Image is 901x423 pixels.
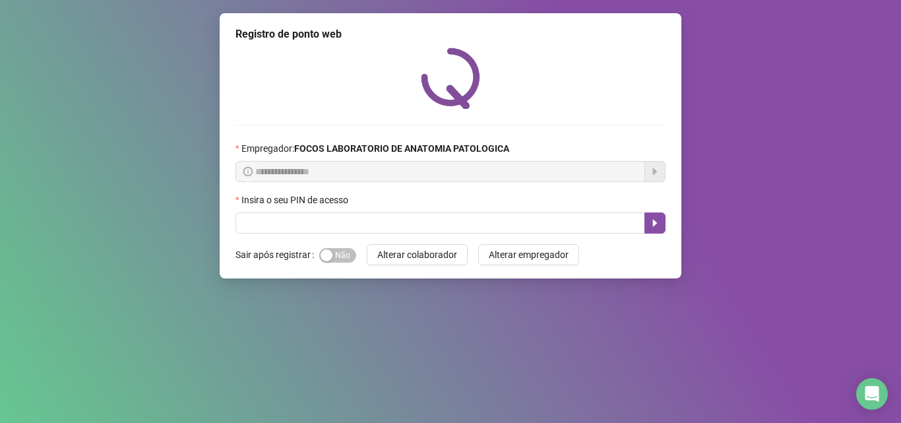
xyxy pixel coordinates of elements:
span: Alterar colaborador [377,247,457,262]
strong: FOCOS LABORATORIO DE ANATOMIA PATOLOGICA [294,143,509,154]
button: Alterar empregador [478,244,579,265]
img: QRPoint [421,48,480,109]
span: Alterar empregador [489,247,569,262]
label: Sair após registrar [235,244,319,265]
label: Insira o seu PIN de acesso [235,193,357,207]
span: caret-right [650,218,660,228]
span: Empregador : [241,141,509,156]
div: Registro de ponto web [235,26,666,42]
div: Open Intercom Messenger [856,378,888,410]
button: Alterar colaborador [367,244,468,265]
span: info-circle [243,167,253,176]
